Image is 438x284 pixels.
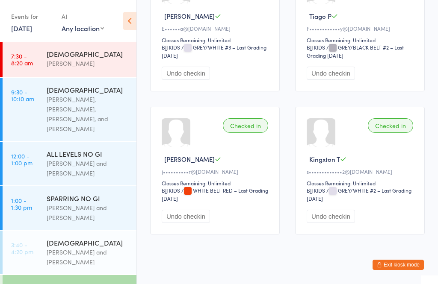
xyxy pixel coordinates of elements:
[11,9,53,23] div: Events for
[307,44,325,51] div: BJJ KIDS
[11,152,33,166] time: 12:00 - 1:00 pm
[11,53,33,66] time: 7:30 - 8:20 am
[162,36,271,44] div: Classes Remaining: Unlimited
[3,78,136,141] a: 9:30 -10:10 am[DEMOGRAPHIC_DATA][PERSON_NAME], [PERSON_NAME], [PERSON_NAME], and [PERSON_NAME]
[11,241,33,255] time: 3:40 - 4:20 pm
[309,155,340,164] span: Kingxton T
[223,118,268,133] div: Checked in
[62,9,104,23] div: At
[162,210,210,223] button: Undo checkin
[307,67,355,80] button: Undo checkin
[47,94,129,134] div: [PERSON_NAME], [PERSON_NAME], [PERSON_NAME], and [PERSON_NAME]
[162,44,180,51] div: BJJ KIDS
[307,210,355,223] button: Undo checkin
[47,59,129,68] div: [PERSON_NAME]
[162,179,271,187] div: Classes Remaining: Unlimited
[3,42,136,77] a: 7:30 -8:20 am[DEMOGRAPHIC_DATA][PERSON_NAME]
[307,187,411,202] span: / GREY/WHITE #2 – Last Grading [DATE]
[164,155,215,164] span: [PERSON_NAME]
[11,197,32,211] time: 1:00 - 1:30 pm
[47,247,129,267] div: [PERSON_NAME] and [PERSON_NAME]
[307,187,325,194] div: BJJ KIDS
[164,12,215,20] span: [PERSON_NAME]
[11,23,32,33] a: [DATE]
[162,168,271,175] div: j••••••••••r@[DOMAIN_NAME]
[11,88,34,102] time: 9:30 - 10:10 am
[47,49,129,59] div: [DEMOGRAPHIC_DATA]
[309,12,331,20] span: Tiago P
[307,168,416,175] div: s•••••••••••••2@[DOMAIN_NAME]
[47,85,129,94] div: [DEMOGRAPHIC_DATA]
[47,203,129,223] div: [PERSON_NAME] and [PERSON_NAME]
[47,193,129,203] div: SPARRING NO GI
[307,36,416,44] div: Classes Remaining: Unlimited
[62,23,104,33] div: Any location
[373,260,424,270] button: Exit kiosk mode
[162,187,268,202] span: / WHITE BELT RED – Last Grading [DATE]
[162,25,271,32] div: E••••••a@[DOMAIN_NAME]
[47,158,129,178] div: [PERSON_NAME] and [PERSON_NAME]
[3,231,136,274] a: 3:40 -4:20 pm[DEMOGRAPHIC_DATA][PERSON_NAME] and [PERSON_NAME]
[162,44,266,59] span: / GREY/WHITE #3 – Last Grading [DATE]
[162,67,210,80] button: Undo checkin
[307,179,416,187] div: Classes Remaining: Unlimited
[307,44,404,59] span: / GREY/BLACK BELT #2 – Last Grading [DATE]
[47,149,129,158] div: ALL LEVELS NO GI
[307,25,416,32] div: F••••••••••••y@[DOMAIN_NAME]
[162,187,180,194] div: BJJ KIDS
[3,142,136,185] a: 12:00 -1:00 pmALL LEVELS NO GI[PERSON_NAME] and [PERSON_NAME]
[368,118,413,133] div: Checked in
[47,238,129,247] div: [DEMOGRAPHIC_DATA]
[3,186,136,230] a: 1:00 -1:30 pmSPARRING NO GI[PERSON_NAME] and [PERSON_NAME]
